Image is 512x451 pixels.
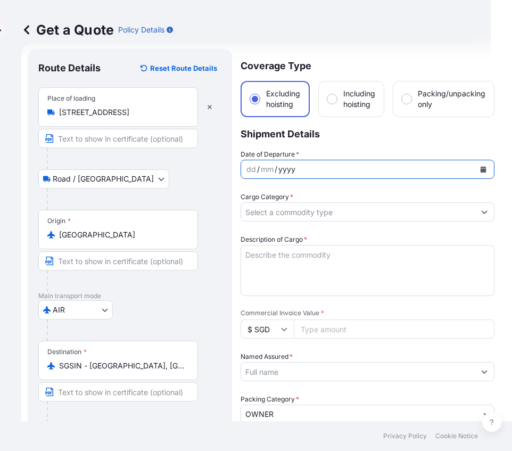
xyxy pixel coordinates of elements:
[245,163,257,176] div: day,
[53,305,65,315] span: AIR
[59,107,185,118] input: Place of loading
[241,351,293,362] label: Named Assured
[241,394,299,405] span: Packing Category
[118,24,164,35] p: Policy Details
[250,94,260,104] input: Excluding hoisting
[59,229,185,240] input: Origin
[150,63,217,73] p: Reset Route Details
[343,88,375,110] span: Including hoisting
[241,362,475,381] input: Full name
[241,117,494,149] p: Shipment Details
[241,149,299,160] span: Date of Departure
[257,163,260,176] div: /
[475,202,494,222] button: Show suggestions
[38,300,113,319] button: Select transport
[260,163,275,176] div: month,
[53,174,154,184] span: Road / [GEOGRAPHIC_DATA]
[475,161,492,178] button: Calendar
[402,94,411,104] input: Packing/unpacking only
[241,405,494,424] button: OWNER
[47,94,95,103] div: Place of loading
[294,319,494,339] input: Type amount
[59,360,185,371] input: Destination
[241,309,494,317] span: Commercial Invoice Value
[241,234,307,245] label: Description of Cargo
[275,163,277,176] div: /
[38,129,198,148] input: Text to appear on certificate
[266,88,300,110] span: Excluding hoisting
[38,251,198,270] input: Text to appear on certificate
[475,362,494,381] button: Show suggestions
[47,348,87,356] div: Destination
[327,94,337,104] input: Including hoisting
[38,292,221,300] p: Main transport mode
[38,382,198,401] input: Text to appear on certificate
[435,432,478,440] a: Cookie Notice
[135,60,221,77] button: Reset Route Details
[47,217,71,225] div: Origin
[241,49,494,81] p: Coverage Type
[38,62,101,75] p: Route Details
[418,88,485,110] span: Packing/unpacking only
[241,192,293,202] label: Cargo Category
[21,21,114,38] p: Get a Quote
[383,432,427,440] a: Privacy Policy
[241,202,475,222] input: Select a commodity type
[245,409,274,420] span: OWNER
[38,169,169,188] button: Select transport
[277,163,296,176] div: year,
